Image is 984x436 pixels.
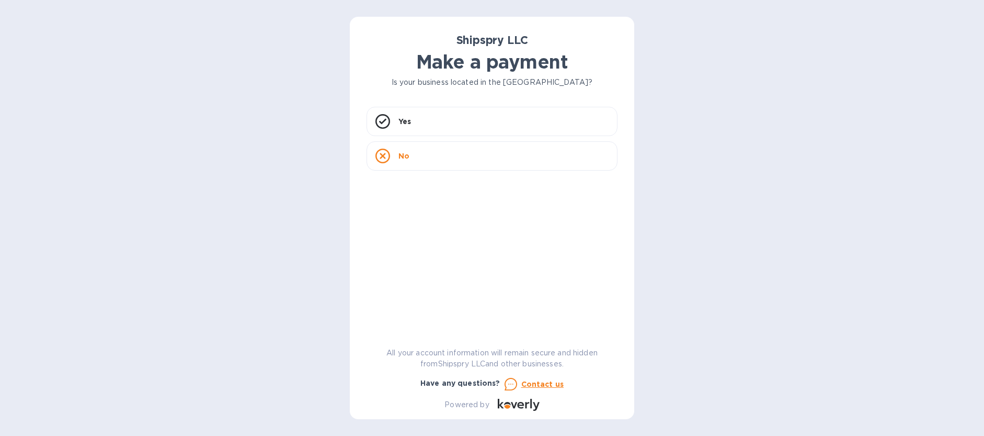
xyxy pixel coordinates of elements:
[367,348,617,370] p: All your account information will remain secure and hidden from Shipspry LLC and other businesses.
[367,77,617,88] p: Is your business located in the [GEOGRAPHIC_DATA]?
[521,380,564,388] u: Contact us
[398,151,409,161] p: No
[456,33,528,47] b: Shipspry LLC
[398,116,411,127] p: Yes
[420,379,500,387] b: Have any questions?
[367,51,617,73] h1: Make a payment
[444,399,489,410] p: Powered by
